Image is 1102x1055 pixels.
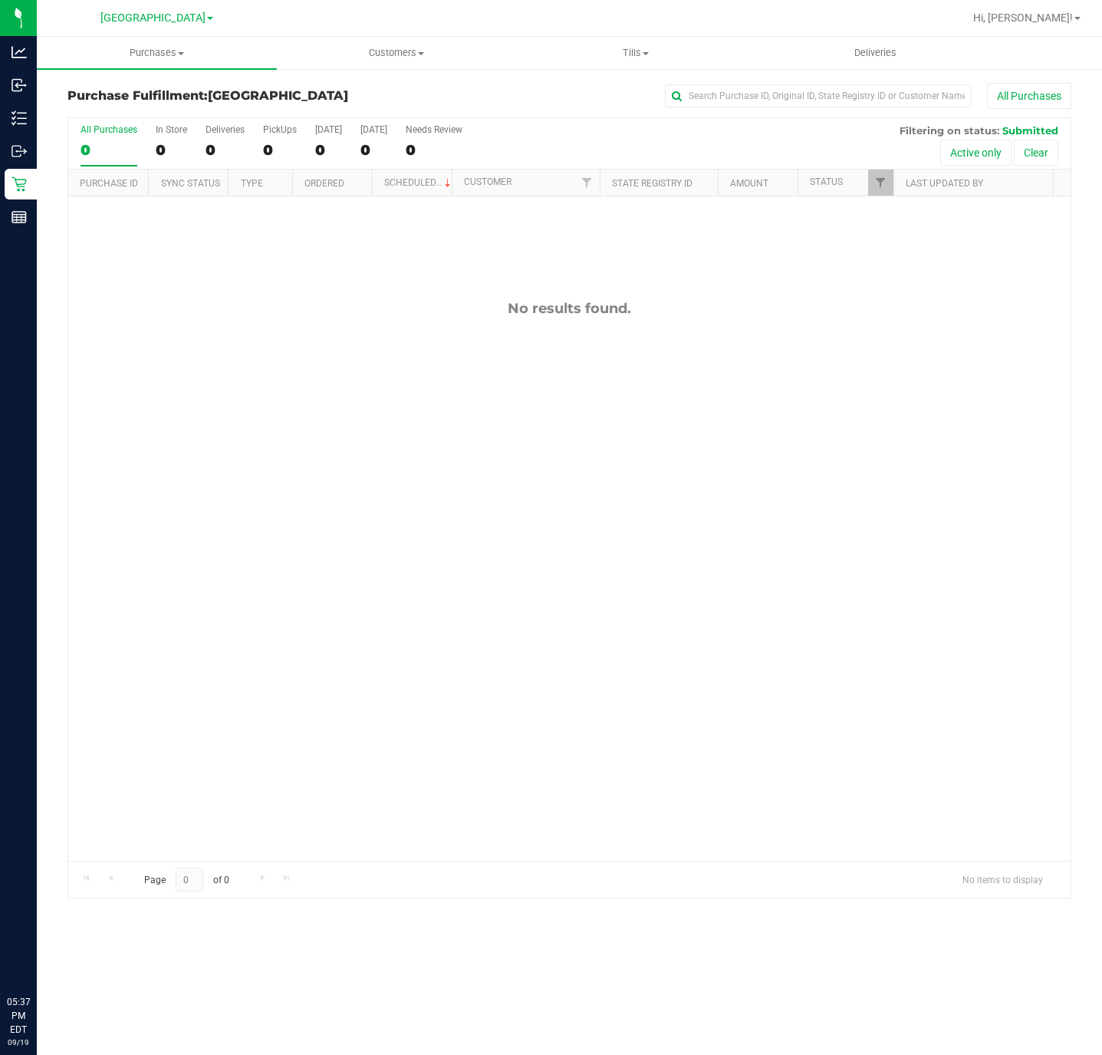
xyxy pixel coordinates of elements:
[37,46,277,60] span: Purchases
[67,89,402,103] h3: Purchase Fulfillment:
[665,84,972,107] input: Search Purchase ID, Original ID, State Registry ID or Customer Name...
[131,868,242,892] span: Page of 0
[208,88,348,103] span: [GEOGRAPHIC_DATA]
[756,37,996,69] a: Deliveries
[987,83,1071,109] button: All Purchases
[1002,124,1058,137] span: Submitted
[12,77,27,93] inline-svg: Inbound
[315,141,342,159] div: 0
[315,124,342,135] div: [DATE]
[206,141,245,159] div: 0
[263,141,297,159] div: 0
[241,178,263,189] a: Type
[7,1037,30,1048] p: 09/19
[406,124,462,135] div: Needs Review
[68,300,1071,317] div: No results found.
[973,12,1073,24] span: Hi, [PERSON_NAME]!
[940,140,1012,166] button: Active only
[360,141,387,159] div: 0
[12,143,27,159] inline-svg: Outbound
[81,141,137,159] div: 0
[12,110,27,126] inline-svg: Inventory
[100,12,206,25] span: [GEOGRAPHIC_DATA]
[12,209,27,225] inline-svg: Reports
[37,37,277,69] a: Purchases
[868,170,893,196] a: Filter
[900,124,999,137] span: Filtering on status:
[161,178,220,189] a: Sync Status
[810,176,843,187] a: Status
[574,170,599,196] a: Filter
[360,124,387,135] div: [DATE]
[612,178,692,189] a: State Registry ID
[156,124,187,135] div: In Store
[80,178,138,189] a: Purchase ID
[15,932,61,978] iframe: Resource center
[278,46,516,60] span: Customers
[516,37,756,69] a: Tills
[384,177,454,188] a: Scheduled
[81,124,137,135] div: All Purchases
[517,46,755,60] span: Tills
[950,868,1055,891] span: No items to display
[12,176,27,192] inline-svg: Retail
[263,124,297,135] div: PickUps
[206,124,245,135] div: Deliveries
[277,37,517,69] a: Customers
[12,45,27,60] inline-svg: Analytics
[464,176,512,187] a: Customer
[730,178,768,189] a: Amount
[1014,140,1058,166] button: Clear
[7,995,30,1037] p: 05:37 PM EDT
[906,178,983,189] a: Last Updated By
[304,178,344,189] a: Ordered
[406,141,462,159] div: 0
[834,46,917,60] span: Deliveries
[156,141,187,159] div: 0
